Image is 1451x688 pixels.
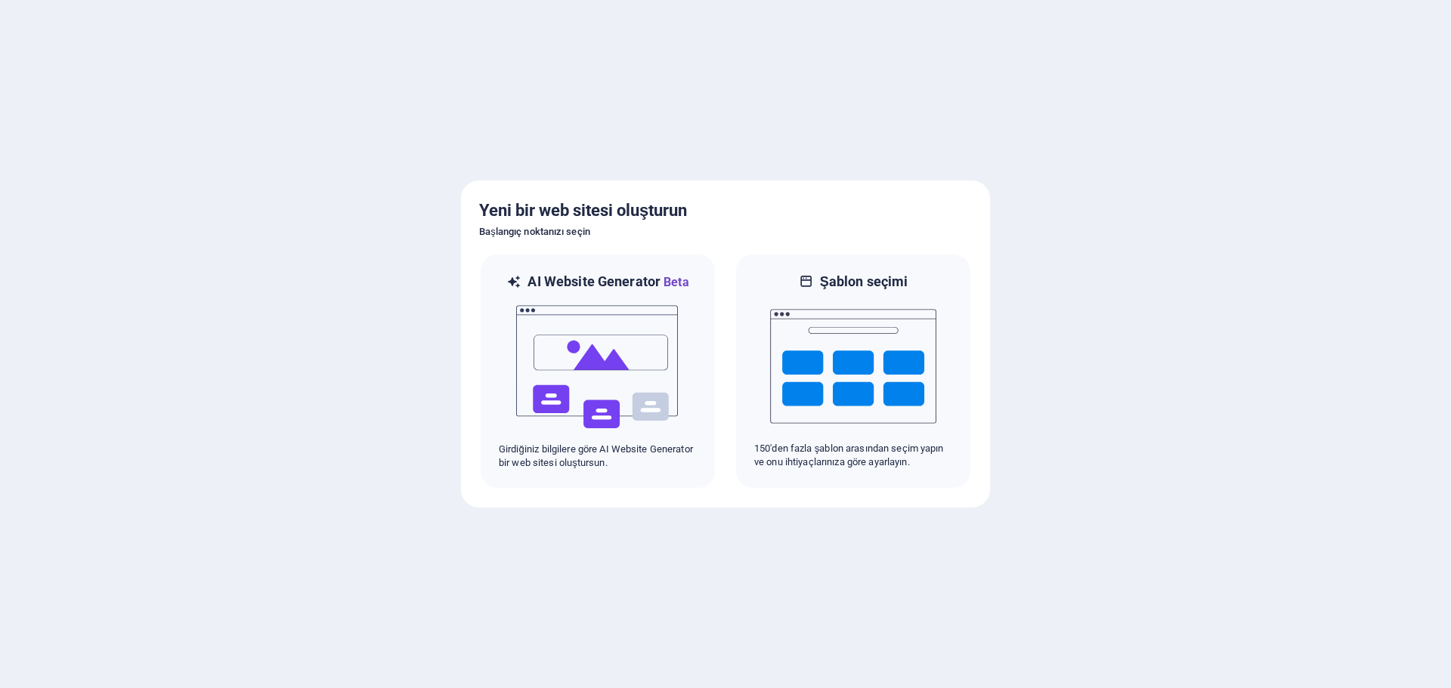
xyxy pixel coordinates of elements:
div: Şablon seçimi150'den fazla şablon arasından seçim yapın ve onu ihtiyaçlarınıza göre ayarlayın. [735,253,972,489]
h6: Şablon seçimi [820,273,908,291]
img: ai [515,292,681,443]
h5: Yeni bir web sitesi oluşturun [479,199,972,223]
span: Beta [661,275,689,289]
p: 150'den fazla şablon arasından seçim yapın ve onu ihtiyaçlarınıza göre ayarlayın. [754,442,952,469]
h6: AI Website Generator [527,273,688,292]
div: AI Website GeneratorBetaaiGirdiğiniz bilgilere göre AI Website Generator bir web sitesi oluştursun. [479,253,716,489]
p: Girdiğiniz bilgilere göre AI Website Generator bir web sitesi oluştursun. [499,443,697,470]
h6: Başlangıç noktanızı seçin [479,223,972,241]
